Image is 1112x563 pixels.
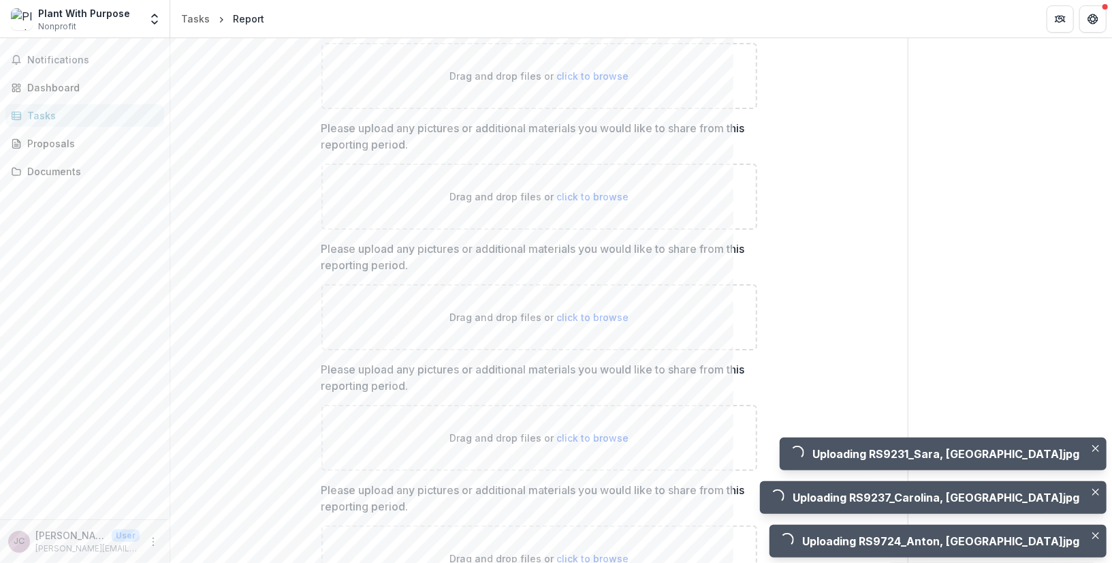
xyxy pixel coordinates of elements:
[5,76,164,99] a: Dashboard
[449,69,629,83] p: Drag and drop files or
[181,12,210,26] div: Tasks
[449,189,629,204] p: Drag and drop files or
[145,534,161,550] button: More
[27,164,153,179] div: Documents
[233,12,264,26] div: Report
[1087,528,1104,544] button: Close
[321,361,749,394] p: Please upload any pictures or additional materials you would like to share from this reporting pe...
[793,489,1079,506] div: Uploading RS9237_Carolina, [GEOGRAPHIC_DATA]jpg
[556,432,629,444] span: click to browse
[5,104,164,127] a: Tasks
[556,191,629,202] span: click to browse
[1087,484,1104,500] button: Close
[35,528,106,543] p: [PERSON_NAME]
[38,20,76,33] span: Nonprofit
[802,533,1079,549] div: Uploading RS9724_Anton, [GEOGRAPHIC_DATA]jpg
[27,108,153,123] div: Tasks
[5,132,164,155] a: Proposals
[176,9,215,29] a: Tasks
[11,8,33,30] img: Plant With Purpose
[556,70,629,82] span: click to browse
[5,160,164,183] a: Documents
[812,446,1079,462] div: Uploading RS9231_Sara, [GEOGRAPHIC_DATA]jpg
[754,432,1112,563] div: Notifications-bottom-right
[1047,5,1074,33] button: Partners
[449,431,629,445] p: Drag and drop files or
[5,49,164,71] button: Notifications
[321,120,749,153] p: Please upload any pictures or additional materials you would like to share from this reporting pe...
[27,80,153,95] div: Dashboard
[145,5,164,33] button: Open entity switcher
[1079,5,1107,33] button: Get Help
[449,310,629,324] p: Drag and drop files or
[14,537,25,546] div: Jamie Chen
[38,6,130,20] div: Plant With Purpose
[27,136,153,151] div: Proposals
[112,530,140,542] p: User
[35,543,140,555] p: [PERSON_NAME][EMAIL_ADDRESS][DOMAIN_NAME]
[321,482,749,515] p: Please upload any pictures or additional materials you would like to share from this reporting pe...
[321,241,749,273] p: Please upload any pictures or additional materials you would like to share from this reporting pe...
[176,9,270,29] nav: breadcrumb
[27,55,159,66] span: Notifications
[556,311,629,323] span: click to browse
[1087,440,1104,457] button: Close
